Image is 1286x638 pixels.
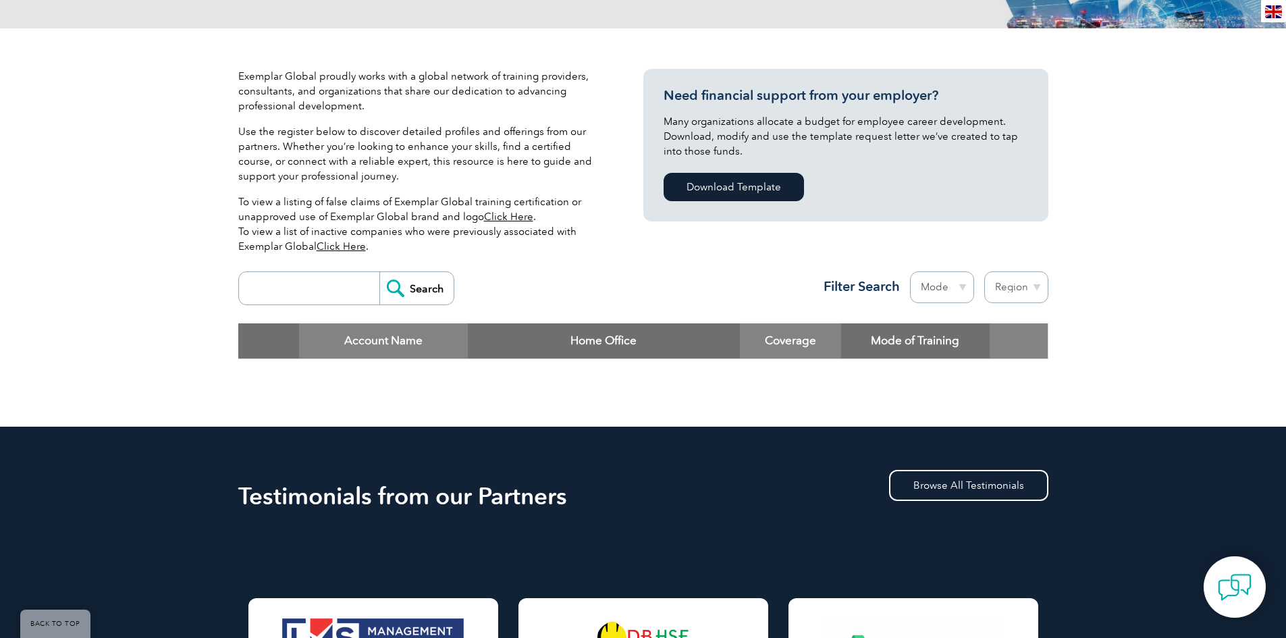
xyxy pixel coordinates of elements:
[841,323,990,358] th: Mode of Training: activate to sort column ascending
[238,124,603,184] p: Use the register below to discover detailed profiles and offerings from our partners. Whether you...
[740,323,841,358] th: Coverage: activate to sort column ascending
[664,173,804,201] a: Download Template
[664,114,1028,159] p: Many organizations allocate a budget for employee career development. Download, modify and use th...
[238,194,603,254] p: To view a listing of false claims of Exemplar Global training certification or unapproved use of ...
[484,211,533,223] a: Click Here
[238,485,1048,507] h2: Testimonials from our Partners
[1265,5,1282,18] img: en
[20,610,90,638] a: BACK TO TOP
[1218,570,1252,604] img: contact-chat.png
[889,470,1048,501] a: Browse All Testimonials
[238,69,603,113] p: Exemplar Global proudly works with a global network of training providers, consultants, and organ...
[299,323,468,358] th: Account Name: activate to sort column descending
[664,87,1028,104] h3: Need financial support from your employer?
[815,278,900,295] h3: Filter Search
[468,323,740,358] th: Home Office: activate to sort column ascending
[379,272,454,304] input: Search
[990,323,1048,358] th: : activate to sort column ascending
[317,240,366,252] a: Click Here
